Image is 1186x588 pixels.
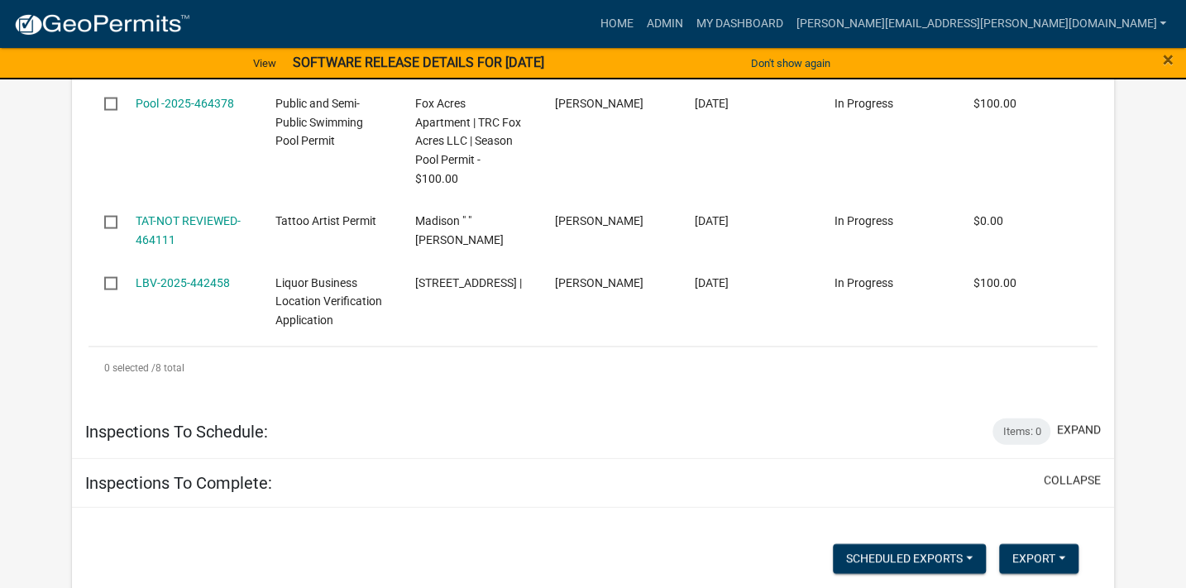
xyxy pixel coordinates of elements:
span: × [1163,48,1174,71]
span: In Progress [834,214,892,227]
a: Pool -2025-464378 [136,97,234,110]
a: Admin [639,8,689,40]
a: My Dashboard [689,8,789,40]
span: Madison " " Drew [415,214,504,246]
span: 0 selected / [104,362,155,374]
span: 06/27/2025 [694,276,728,289]
span: Tattoo Artist Permit [275,214,376,227]
span: 08/14/2025 [694,214,728,227]
div: 8 total [88,347,1098,389]
span: $0.00 [973,214,1003,227]
span: $100.00 [973,276,1016,289]
h5: Inspections To Complete: [85,473,272,493]
a: LBV-2025-442458 [136,276,230,289]
span: 08/15/2025 [694,97,728,110]
button: Export [999,544,1078,574]
span: Liquor Business Location Verification Application [275,276,382,327]
span: Fox Acres Apartment | TRC Fox Acres LLC | Season Pool Permit - $100.00 [415,97,521,185]
button: Don't show again [744,50,837,77]
button: expand [1057,422,1101,439]
a: TAT-NOT REVIEWED-464111 [136,214,241,246]
a: [PERSON_NAME][EMAIL_ADDRESS][PERSON_NAME][DOMAIN_NAME] [789,8,1173,40]
button: collapse [1044,472,1101,490]
span: Madison Drew Moore [555,214,643,227]
button: Scheduled Exports [833,544,986,574]
span: Shylee Bryanne Harreld-Swan [555,276,643,289]
span: Richard Vandall [555,97,643,110]
span: $100.00 [973,97,1016,110]
button: Close [1163,50,1174,69]
span: 7983 E 400 N, Kokomo, IN 46901 | [415,276,522,289]
div: Items: 0 [992,418,1050,445]
span: In Progress [834,97,892,110]
span: In Progress [834,276,892,289]
h5: Inspections To Schedule: [85,422,268,442]
a: Home [593,8,639,40]
span: Public and Semi-Public Swimming Pool Permit [275,97,363,148]
a: View [246,50,283,77]
strong: SOFTWARE RELEASE DETAILS FOR [DATE] [293,55,544,70]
